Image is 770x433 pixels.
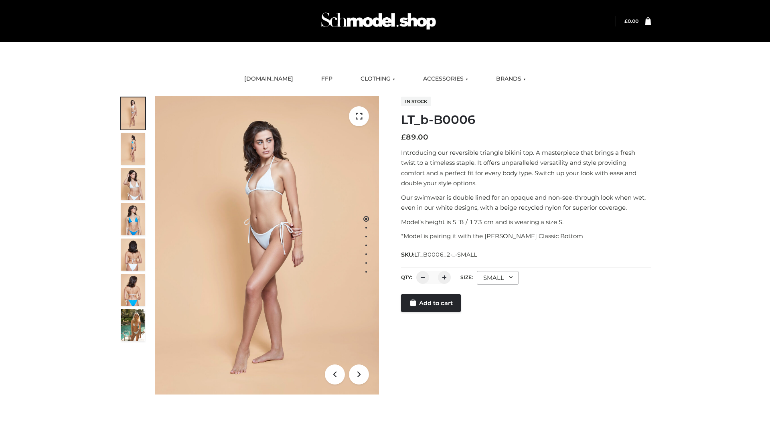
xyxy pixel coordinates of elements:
a: ACCESSORIES [417,70,474,88]
span: In stock [401,97,431,106]
p: Our swimwear is double lined for an opaque and non-see-through look when wet, even in our white d... [401,192,651,213]
a: £0.00 [624,18,638,24]
div: SMALL [477,271,519,285]
img: ArielClassicBikiniTop_CloudNine_AzureSky_OW114ECO_7-scaled.jpg [121,239,145,271]
bdi: 89.00 [401,133,428,142]
p: Introducing our reversible triangle bikini top. A masterpiece that brings a fresh twist to a time... [401,148,651,188]
img: ArielClassicBikiniTop_CloudNine_AzureSky_OW114ECO_8-scaled.jpg [121,274,145,306]
p: *Model is pairing it with the [PERSON_NAME] Classic Bottom [401,231,651,241]
a: [DOMAIN_NAME] [238,70,299,88]
label: Size: [460,274,473,280]
img: ArielClassicBikiniTop_CloudNine_AzureSky_OW114ECO_1 [155,96,379,395]
p: Model’s height is 5 ‘8 / 173 cm and is wearing a size S. [401,217,651,227]
img: ArielClassicBikiniTop_CloudNine_AzureSky_OW114ECO_1-scaled.jpg [121,97,145,129]
bdi: 0.00 [624,18,638,24]
span: £ [401,133,406,142]
img: ArielClassicBikiniTop_CloudNine_AzureSky_OW114ECO_4-scaled.jpg [121,203,145,235]
img: Schmodel Admin 964 [318,5,439,37]
a: Add to cart [401,294,461,312]
label: QTY: [401,274,412,280]
span: SKU: [401,250,478,259]
h1: LT_b-B0006 [401,113,651,127]
span: £ [624,18,628,24]
img: ArielClassicBikiniTop_CloudNine_AzureSky_OW114ECO_2-scaled.jpg [121,133,145,165]
img: Arieltop_CloudNine_AzureSky2.jpg [121,309,145,341]
a: BRANDS [490,70,532,88]
img: ArielClassicBikiniTop_CloudNine_AzureSky_OW114ECO_3-scaled.jpg [121,168,145,200]
span: LT_B0006_2-_-SMALL [414,251,477,258]
a: FFP [315,70,338,88]
a: CLOTHING [355,70,401,88]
